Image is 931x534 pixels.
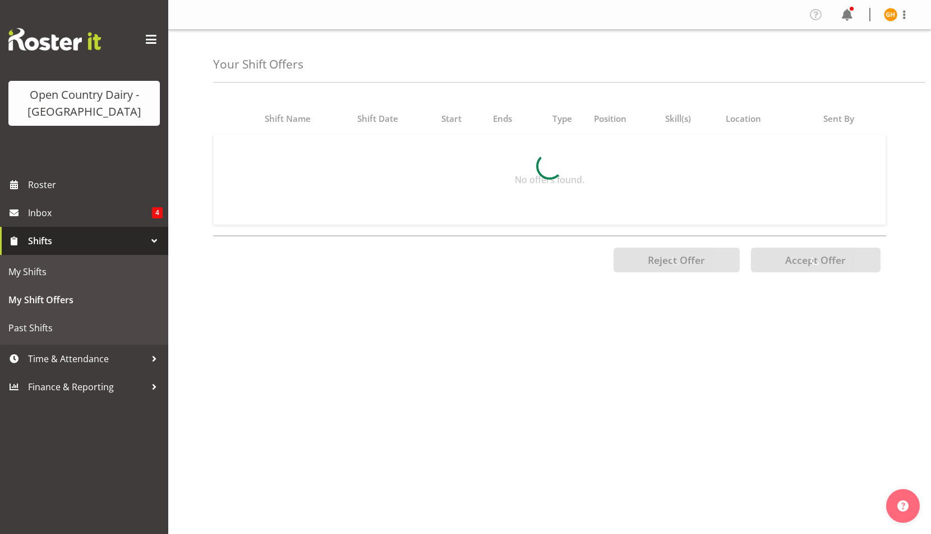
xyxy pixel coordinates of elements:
[8,28,101,51] img: Rosterit website logo
[8,263,160,280] span: My Shifts
[3,314,165,342] a: Past Shifts
[897,500,909,512] img: help-xxl-2.png
[3,258,165,286] a: My Shifts
[8,320,160,336] span: Past Shifts
[28,204,152,221] span: Inbox
[28,350,146,367] span: Time & Attendance
[152,207,163,218] span: 4
[3,286,165,314] a: My Shift Offers
[8,291,160,308] span: My Shift Offers
[884,8,897,21] img: graham-houghton8496.jpg
[28,378,146,395] span: Finance & Reporting
[213,58,303,71] h4: Your Shift Offers
[28,232,146,249] span: Shifts
[20,86,149,120] div: Open Country Dairy - [GEOGRAPHIC_DATA]
[28,176,163,193] span: Roster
